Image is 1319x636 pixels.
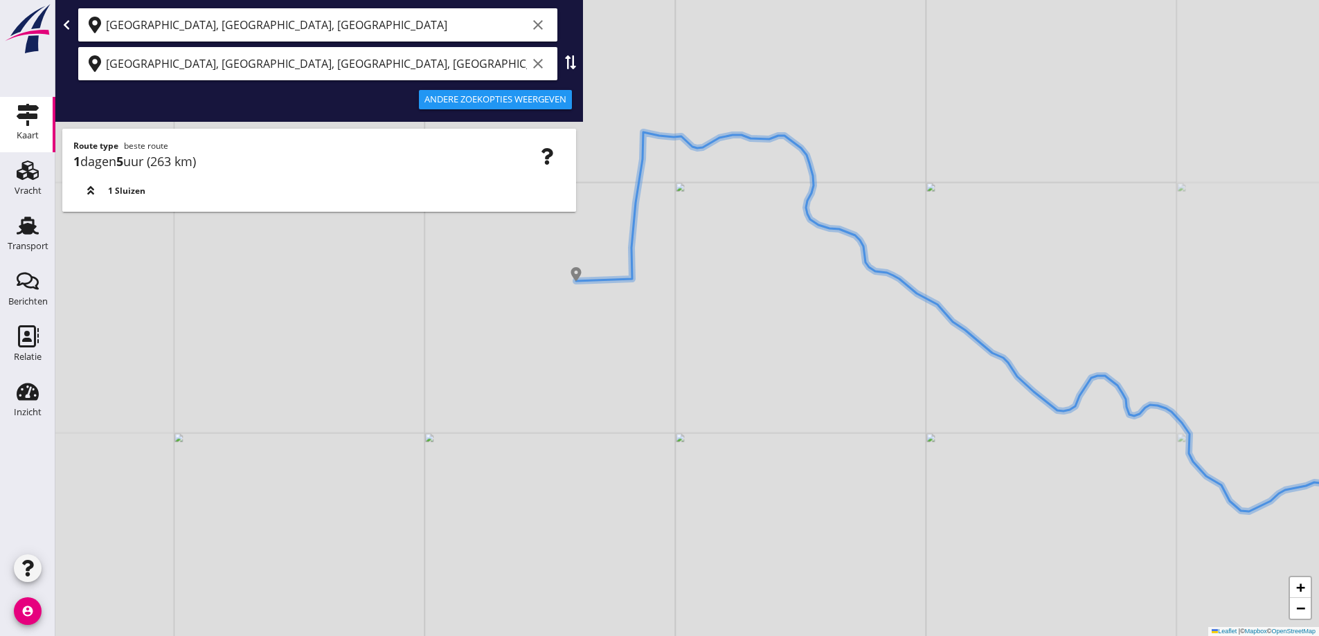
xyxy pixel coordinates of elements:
[419,90,572,109] button: Andere zoekopties weergeven
[14,597,42,625] i: account_circle
[14,408,42,417] div: Inzicht
[1245,628,1267,635] a: Mapbox
[530,17,546,33] i: clear
[15,186,42,195] div: Vracht
[569,267,583,281] img: Marker
[1290,577,1311,598] a: Zoom in
[73,152,565,171] div: dagen uur (263 km)
[8,242,48,251] div: Transport
[1271,628,1316,635] a: OpenStreetMap
[17,131,39,140] div: Kaart
[8,297,48,306] div: Berichten
[1239,628,1240,635] span: |
[1290,598,1311,619] a: Zoom out
[14,352,42,361] div: Relatie
[1296,579,1305,596] span: +
[124,140,168,152] span: beste route
[116,153,123,170] strong: 5
[108,185,145,197] span: 1 Sluizen
[1208,627,1319,636] div: © ©
[73,153,80,170] strong: 1
[106,53,527,75] input: Bestemming
[424,93,566,107] div: Andere zoekopties weergeven
[106,14,527,36] input: Vertrekpunt
[3,3,53,55] img: logo-small.a267ee39.svg
[530,55,546,72] i: clear
[1212,628,1237,635] a: Leaflet
[73,140,118,152] strong: Route type
[1296,599,1305,617] span: −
